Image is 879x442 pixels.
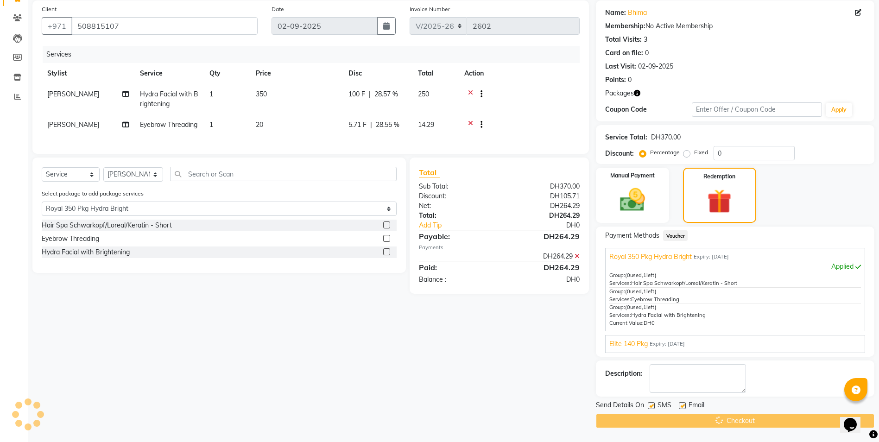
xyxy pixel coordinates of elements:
[609,320,644,326] span: Current Value:
[134,63,204,84] th: Service
[412,211,500,221] div: Total:
[42,221,172,230] div: Hair Spa Schwarkopf/Loreal/Keratin - Short
[663,230,688,241] span: Voucher
[500,191,587,201] div: DH105.71
[643,288,646,295] span: 1
[605,35,642,44] div: Total Visits:
[628,8,647,18] a: Bhima
[689,400,704,412] span: Email
[42,5,57,13] label: Client
[605,8,626,18] div: Name:
[700,186,739,216] img: _gift.svg
[625,288,630,295] span: (0
[609,272,625,278] span: Group:
[343,63,412,84] th: Disc
[605,62,636,71] div: Last Visit:
[42,63,134,84] th: Stylist
[47,120,99,129] span: [PERSON_NAME]
[500,182,587,191] div: DH370.00
[609,280,631,286] span: Services:
[609,288,625,295] span: Group:
[644,320,655,326] span: DH0
[250,63,343,84] th: Price
[650,340,685,348] span: Expiry: [DATE]
[204,63,250,84] th: Qty
[256,90,267,98] span: 350
[625,288,657,295] span: used, left)
[840,405,870,433] iframe: chat widget
[412,201,500,211] div: Net:
[609,296,631,303] span: Services:
[370,120,372,130] span: |
[631,280,737,286] span: Hair Spa Schwarkopf/Loreal/Keratin - Short
[209,90,213,98] span: 1
[605,88,634,98] span: Packages
[605,21,865,31] div: No Active Membership
[47,90,99,98] span: [PERSON_NAME]
[643,304,646,310] span: 1
[42,17,72,35] button: +971
[605,105,692,114] div: Coupon Code
[418,90,429,98] span: 250
[628,75,632,85] div: 0
[419,244,580,252] div: Payments
[605,369,642,379] div: Description:
[694,148,708,157] label: Fixed
[412,231,500,242] div: Payable:
[643,272,646,278] span: 1
[625,272,630,278] span: (0
[703,172,735,181] label: Redemption
[610,171,655,180] label: Manual Payment
[609,304,625,310] span: Group:
[348,89,365,99] span: 100 F
[418,120,434,129] span: 14.29
[645,48,649,58] div: 0
[644,35,647,44] div: 3
[140,90,198,108] span: Hydra Facial with Brightening
[412,63,459,84] th: Total
[348,120,367,130] span: 5.71 F
[374,89,398,99] span: 28.57 %
[826,103,852,117] button: Apply
[419,168,440,177] span: Total
[71,17,258,35] input: Search by Name/Mobile/Email/Code
[412,221,514,230] a: Add Tip
[42,189,144,198] label: Select package to add package services
[631,312,706,318] span: Hydra Facial with Brightening
[500,262,587,273] div: DH264.29
[412,262,500,273] div: Paid:
[500,211,587,221] div: DH264.29
[605,21,645,31] div: Membership:
[459,63,580,84] th: Action
[412,191,500,201] div: Discount:
[692,102,822,117] input: Enter Offer / Coupon Code
[609,252,692,262] span: Royal 350 Pkg Hydra Bright
[410,5,450,13] label: Invoice Number
[42,247,130,257] div: Hydra Facial with Brightening
[605,133,647,142] div: Service Total:
[412,275,500,284] div: Balance :
[369,89,371,99] span: |
[500,231,587,242] div: DH264.29
[140,120,197,129] span: Eyebrow Threading
[609,339,648,349] span: Elite 140 Pkg
[625,304,630,310] span: (0
[605,48,643,58] div: Card on file:
[658,400,671,412] span: SMS
[256,120,263,129] span: 20
[609,312,631,318] span: Services:
[605,75,626,85] div: Points:
[605,231,659,240] span: Payment Methods
[500,275,587,284] div: DH0
[605,149,634,158] div: Discount:
[694,253,729,261] span: Expiry: [DATE]
[650,148,680,157] label: Percentage
[209,120,213,129] span: 1
[651,133,681,142] div: DH370.00
[272,5,284,13] label: Date
[514,221,587,230] div: DH0
[500,201,587,211] div: DH264.29
[631,296,679,303] span: Eyebrow Threading
[625,272,657,278] span: used, left)
[43,46,587,63] div: Services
